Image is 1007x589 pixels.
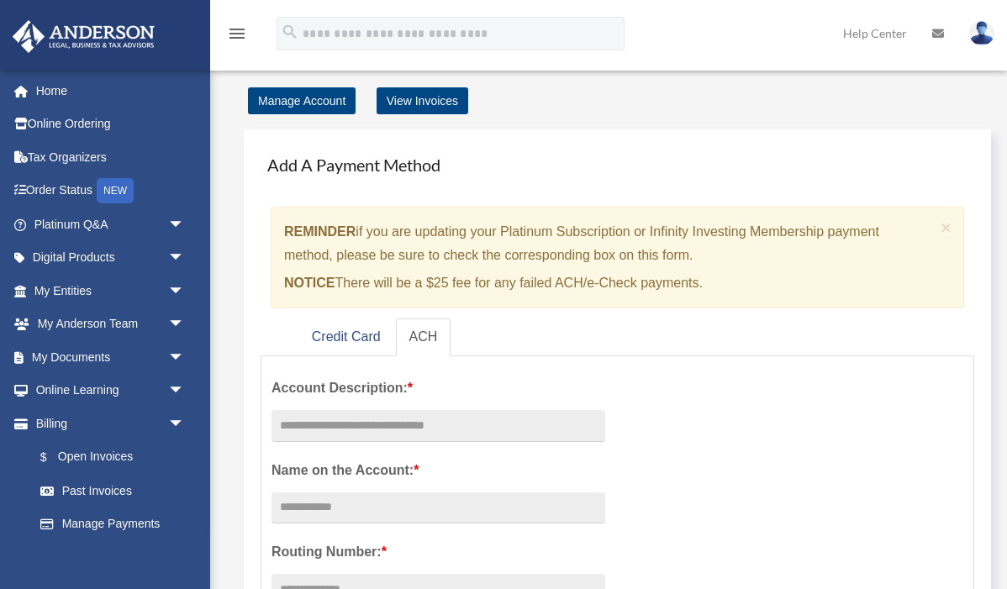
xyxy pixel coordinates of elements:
a: Online Learningarrow_drop_down [12,374,210,408]
label: Account Description: [272,376,605,400]
div: if you are updating your Platinum Subscription or Infinity Investing Membership payment method, p... [271,207,964,308]
a: My Entitiesarrow_drop_down [12,274,210,308]
a: Manage Payments [24,507,202,541]
a: ACH [396,318,451,356]
a: Past Invoices [24,474,210,507]
strong: REMINDER [284,224,356,239]
img: User Pic [969,21,994,45]
a: $Open Invoices [24,440,210,475]
a: Online Ordering [12,108,210,141]
i: menu [227,24,247,44]
a: menu [227,29,247,44]
label: Name on the Account: [272,459,605,482]
span: × [941,218,952,237]
a: Manage Account [248,87,356,114]
span: arrow_drop_down [168,208,202,242]
span: arrow_drop_down [168,407,202,441]
div: NEW [97,178,134,203]
button: Close [941,218,952,236]
a: My Anderson Teamarrow_drop_down [12,308,210,341]
span: arrow_drop_down [168,274,202,308]
a: Credit Card [298,318,394,356]
a: Platinum Q&Aarrow_drop_down [12,208,210,241]
a: My Documentsarrow_drop_down [12,340,210,374]
p: There will be a $25 fee for any failed ACH/e-Check payments. [284,271,934,295]
a: View Invoices [377,87,468,114]
a: Home [12,74,210,108]
span: $ [50,447,58,468]
span: arrow_drop_down [168,374,202,408]
span: arrow_drop_down [168,308,202,342]
span: arrow_drop_down [168,340,202,375]
a: Order StatusNEW [12,174,210,208]
a: Digital Productsarrow_drop_down [12,241,210,275]
a: Billingarrow_drop_down [12,407,210,440]
h4: Add A Payment Method [261,146,974,183]
a: Tax Organizers [12,140,210,174]
i: search [281,23,299,41]
img: Anderson Advisors Platinum Portal [8,20,160,53]
strong: NOTICE [284,276,335,290]
span: arrow_drop_down [168,241,202,276]
label: Routing Number: [272,540,605,564]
